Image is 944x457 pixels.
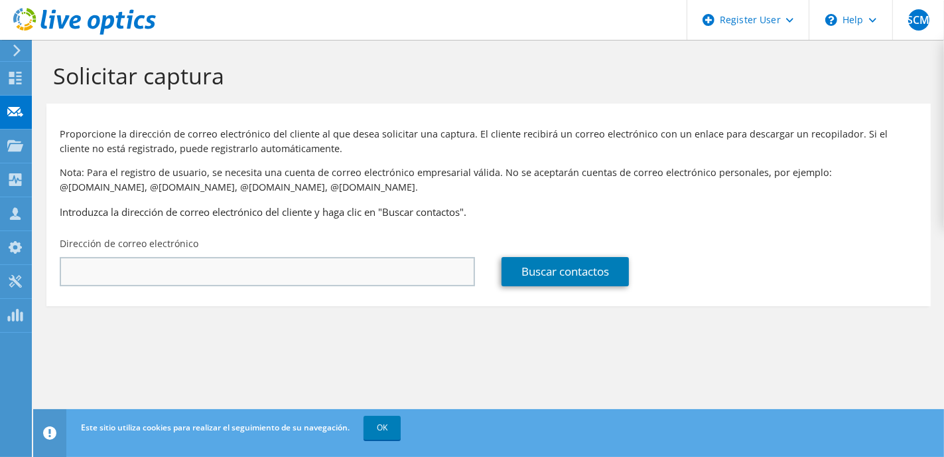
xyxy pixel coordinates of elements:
[60,127,917,156] p: Proporcione la dirección de correo electrónico del cliente al que desea solicitar una captura. El...
[60,205,917,219] h3: Introduzca la dirección de correo electrónico del cliente y haga clic en "Buscar contactos".
[502,257,629,286] a: Buscar contactos
[364,416,401,440] a: OK
[81,422,350,433] span: Este sitio utiliza cookies para realizar el seguimiento de su navegación.
[60,165,917,195] p: Nota: Para el registro de usuario, se necesita una cuenta de correo electrónico empresarial válid...
[53,62,917,90] h1: Solicitar captura
[908,9,929,31] span: SCM
[825,14,837,26] svg: \n
[60,237,198,250] label: Dirección de correo electrónico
